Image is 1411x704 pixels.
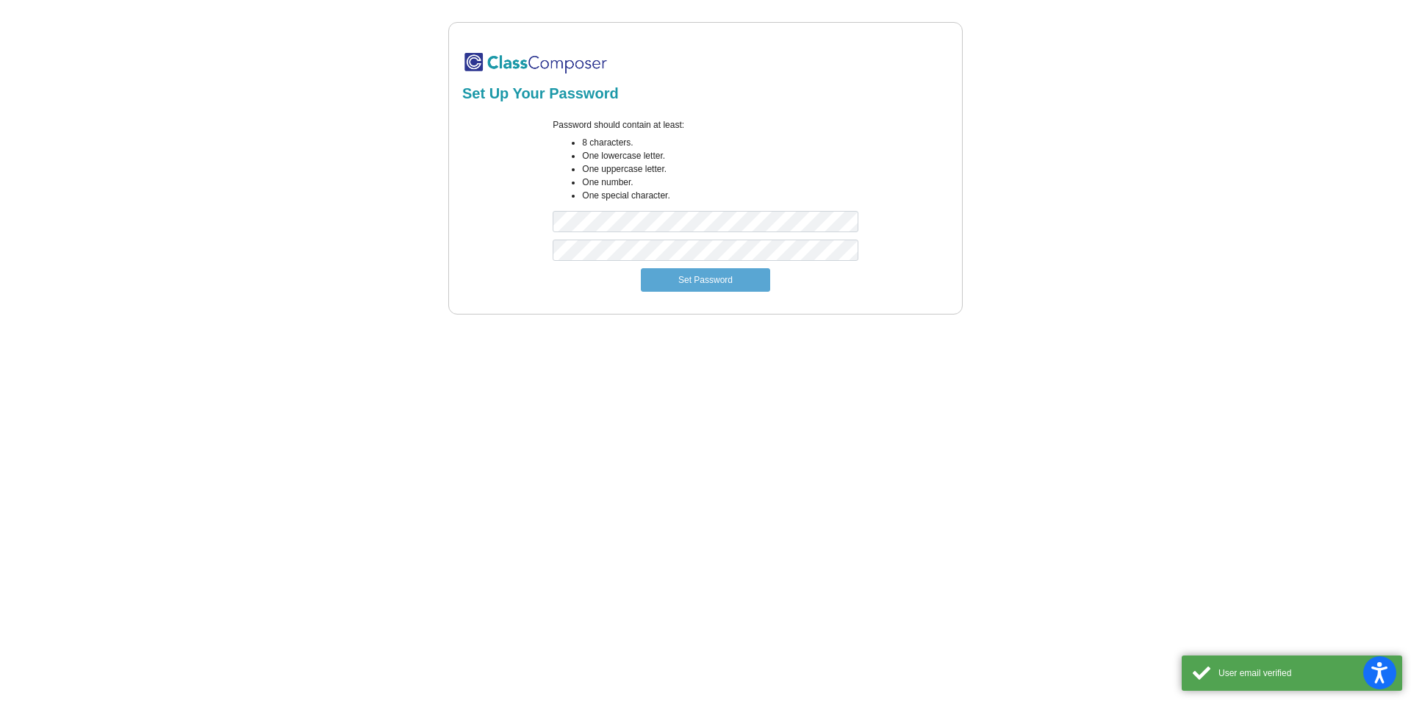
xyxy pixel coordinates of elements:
h2: Set Up Your Password [462,85,949,102]
li: One uppercase letter. [582,162,858,176]
li: One lowercase letter. [582,149,858,162]
li: One special character. [582,189,858,202]
li: 8 characters. [582,136,858,149]
button: Set Password [641,268,770,292]
li: One number. [582,176,858,189]
div: User email verified [1218,667,1391,680]
label: Password should contain at least: [553,118,684,132]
